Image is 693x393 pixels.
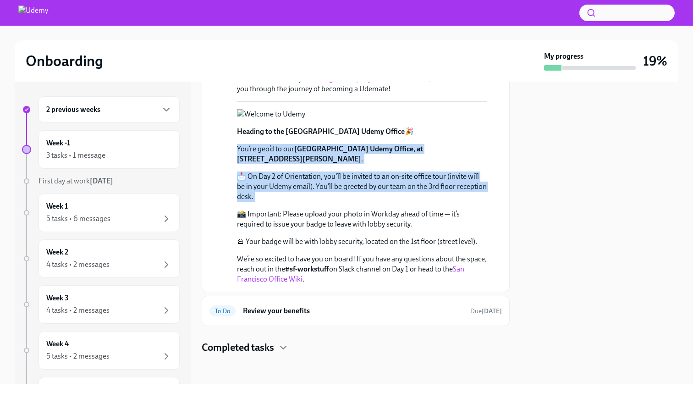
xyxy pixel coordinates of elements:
[46,105,100,115] h6: 2 previous weeks
[237,209,487,229] p: 📸 Important: Please upload your photo in Workday ahead of time — it’s required to issue your badg...
[237,144,487,164] p: You’re geo’d to our .
[209,308,236,315] span: To Do
[209,304,502,318] a: To DoReview your benefitsDue[DATE]
[237,172,487,202] p: 📩 On Day 2 of Orientation, you'll be invited to an on-site office tour (invite will be in your Ud...
[285,265,329,273] strong: #sf-workstuff
[470,307,502,316] span: September 1st, 2025 09:00
[46,351,110,361] div: 5 tasks • 2 messages
[202,341,510,354] div: Completed tasks
[22,239,180,278] a: Week 24 tasks • 2 messages
[237,74,487,94] p: Click here to review your , which will walk you through the journey of becoming a Udemate!
[243,306,463,316] h6: Review your benefits
[90,177,113,185] strong: [DATE]
[237,254,487,284] p: We’re so excited to have you on board! If you have any questions about the space, reach out in th...
[22,285,180,324] a: Week 34 tasks • 2 messages
[46,293,69,303] h6: Week 3
[237,127,487,137] p: 🎉
[482,307,502,315] strong: [DATE]
[237,127,405,136] strong: Heading to the [GEOGRAPHIC_DATA] Udemy Office
[46,214,110,224] div: 5 tasks • 6 messages
[643,53,667,69] h3: 19%
[22,194,180,232] a: Week 15 tasks • 6 messages
[237,109,425,119] button: Zoom image
[46,201,68,211] h6: Week 1
[18,6,48,20] img: Udemy
[22,130,180,169] a: Week -13 tasks • 1 message
[46,247,68,257] h6: Week 2
[22,331,180,370] a: Week 45 tasks • 2 messages
[22,176,180,186] a: First day at work[DATE]
[46,305,110,316] div: 4 tasks • 2 messages
[46,339,69,349] h6: Week 4
[46,150,105,161] div: 3 tasks • 1 message
[237,144,423,163] strong: [GEOGRAPHIC_DATA] Udemy Office, at [STREET_ADDRESS][PERSON_NAME]
[38,96,180,123] div: 2 previous weeks
[46,138,70,148] h6: Week -1
[237,237,487,247] p: 🛎 Your badge will be with lobby security, located on the 1st floor (street level).
[38,177,113,185] span: First day at work
[202,341,274,354] h4: Completed tasks
[46,260,110,270] div: 4 tasks • 2 messages
[544,51,583,61] strong: My progress
[26,52,103,70] h2: Onboarding
[470,307,502,315] span: Due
